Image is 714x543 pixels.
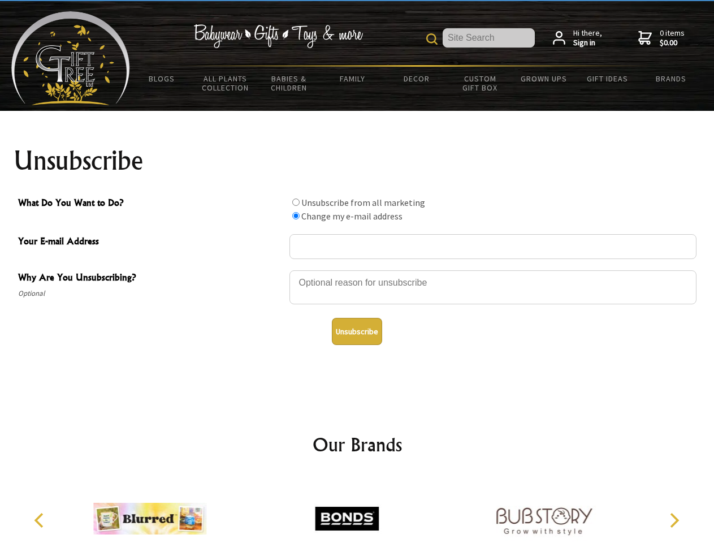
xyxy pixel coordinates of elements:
[426,33,438,45] img: product search
[257,67,321,100] a: Babies & Children
[660,28,685,48] span: 0 items
[575,67,639,90] a: Gift Ideas
[512,67,575,90] a: Grown Ups
[638,28,685,48] a: 0 items$0.00
[130,67,194,90] a: BLOGS
[573,28,602,48] span: Hi there,
[443,28,535,48] input: Site Search
[193,24,363,48] img: Babywear - Gifts - Toys & more
[639,67,703,90] a: Brands
[292,212,300,219] input: What Do You Want to Do?
[11,11,130,105] img: Babyware - Gifts - Toys and more...
[194,67,258,100] a: All Plants Collection
[292,199,300,206] input: What Do You Want to Do?
[18,270,284,287] span: Why Are You Unsubscribing?
[332,318,382,345] button: Unsubscribe
[28,508,53,533] button: Previous
[448,67,512,100] a: Custom Gift Box
[321,67,385,90] a: Family
[384,67,448,90] a: Decor
[18,287,284,300] span: Optional
[301,197,425,208] label: Unsubscribe from all marketing
[660,38,685,48] strong: $0.00
[289,270,696,304] textarea: Why Are You Unsubscribing?
[289,234,696,259] input: Your E-mail Address
[661,508,686,533] button: Next
[573,38,602,48] strong: Sign in
[14,147,701,174] h1: Unsubscribe
[18,196,284,212] span: What Do You Want to Do?
[553,28,602,48] a: Hi there,Sign in
[18,234,284,251] span: Your E-mail Address
[23,431,692,458] h2: Our Brands
[301,210,403,222] label: Change my e-mail address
